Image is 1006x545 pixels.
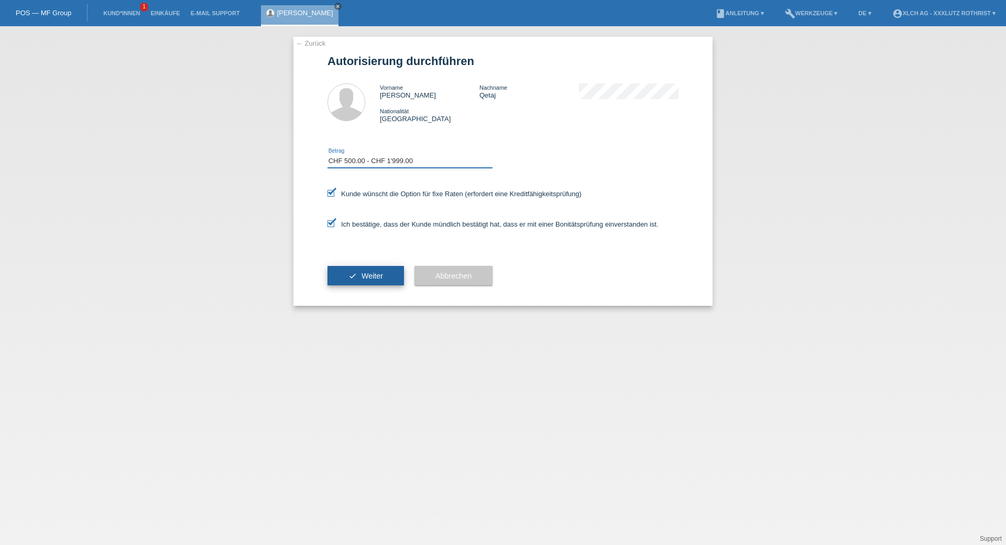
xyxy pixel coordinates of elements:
[479,84,507,91] span: Nachname
[334,3,342,10] a: close
[140,3,148,12] span: 1
[380,83,479,99] div: [PERSON_NAME]
[715,8,726,19] i: book
[296,39,325,47] a: ← Zurück
[479,83,579,99] div: Qetaj
[414,266,493,286] button: Abbrechen
[435,272,472,280] span: Abbrechen
[98,10,145,16] a: Kund*innen
[16,9,71,17] a: POS — MF Group
[348,272,357,280] i: check
[380,107,479,123] div: [GEOGRAPHIC_DATA]
[277,9,333,17] a: [PERSON_NAME]
[785,8,795,19] i: build
[335,4,341,9] i: close
[327,266,404,286] button: check Weiter
[380,108,409,114] span: Nationalität
[185,10,245,16] a: E-Mail Support
[145,10,185,16] a: Einkäufe
[327,55,679,68] h1: Autorisierung durchführen
[887,10,1001,16] a: account_circleXLCH AG - XXXLutz Rothrist ▾
[853,10,876,16] a: DE ▾
[327,220,659,228] label: Ich bestätige, dass der Kunde mündlich bestätigt hat, dass er mit einer Bonitätsprüfung einversta...
[362,272,383,280] span: Weiter
[980,535,1002,542] a: Support
[892,8,903,19] i: account_circle
[780,10,843,16] a: buildWerkzeuge ▾
[327,190,582,198] label: Kunde wünscht die Option für fixe Raten (erfordert eine Kreditfähigkeitsprüfung)
[710,10,769,16] a: bookAnleitung ▾
[380,84,403,91] span: Vorname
